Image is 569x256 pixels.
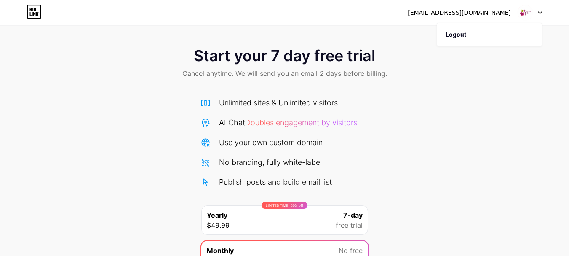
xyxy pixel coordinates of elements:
[262,202,307,209] div: LIMITED TIME : 50% off
[408,8,511,17] div: [EMAIL_ADDRESS][DOMAIN_NAME]
[207,220,230,230] span: $49.99
[207,245,234,256] span: Monthly
[182,68,387,78] span: Cancel anytime. We will send you an email 2 days before billing.
[517,5,533,21] img: maidsbygrace
[194,47,375,64] span: Start your 7 day free trial
[437,23,542,46] li: Logout
[339,245,363,256] span: No free
[245,118,357,127] span: Doubles engagement by visitors
[207,210,227,220] span: Yearly
[219,117,357,128] div: AI Chat
[336,220,363,230] span: free trial
[343,210,363,220] span: 7-day
[219,97,338,108] div: Unlimited sites & Unlimited visitors
[219,137,323,148] div: Use your own custom domain
[219,156,322,168] div: No branding, fully white-label
[219,176,332,188] div: Publish posts and build email list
